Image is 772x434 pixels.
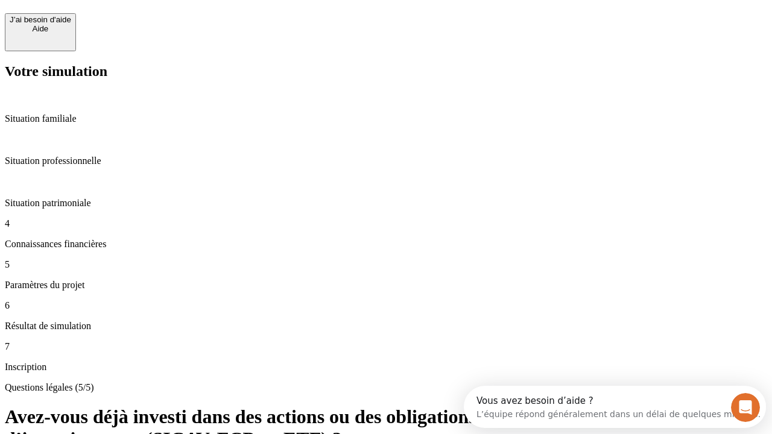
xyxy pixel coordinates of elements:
[5,259,767,270] p: 5
[5,198,767,209] p: Situation patrimoniale
[5,113,767,124] p: Situation familiale
[5,341,767,352] p: 7
[10,24,71,33] div: Aide
[5,156,767,166] p: Situation professionnelle
[13,20,297,33] div: L’équipe répond généralement dans un délai de quelques minutes.
[5,300,767,311] p: 6
[5,280,767,291] p: Paramètres du projet
[731,393,760,422] iframe: Intercom live chat
[5,218,767,229] p: 4
[5,63,767,80] h2: Votre simulation
[5,382,767,393] p: Questions légales (5/5)
[5,362,767,373] p: Inscription
[10,15,71,24] div: J’ai besoin d'aide
[464,386,766,428] iframe: Intercom live chat discovery launcher
[5,13,76,51] button: J’ai besoin d'aideAide
[5,5,332,38] div: Ouvrir le Messenger Intercom
[5,321,767,332] p: Résultat de simulation
[5,239,767,250] p: Connaissances financières
[13,10,297,20] div: Vous avez besoin d’aide ?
